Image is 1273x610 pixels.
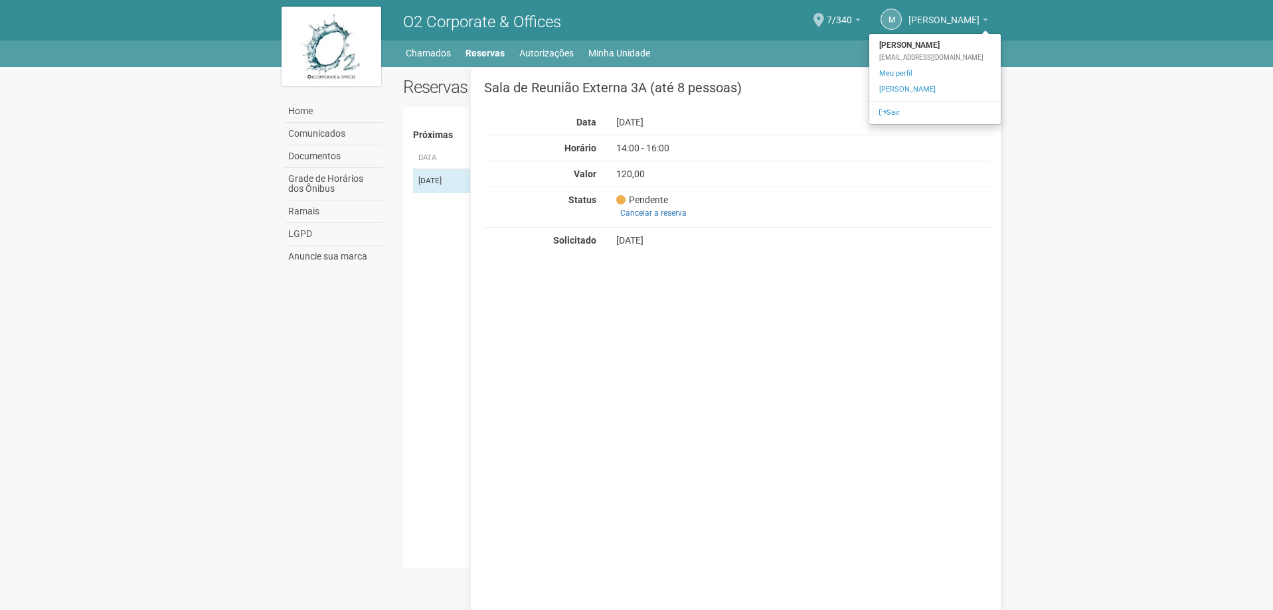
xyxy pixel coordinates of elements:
th: Área ou Serviço [466,147,849,169]
span: 7/340 [827,2,852,25]
strong: Solicitado [553,235,596,246]
a: Cancelar a reserva [616,206,691,220]
span: Pendente [616,194,668,206]
h2: Reservas [403,77,687,97]
a: Meu perfil [869,66,1001,82]
strong: Valor [574,169,596,179]
strong: Horário [564,143,596,153]
a: Chamados [406,44,451,62]
strong: Status [568,194,596,205]
th: Data [413,147,466,169]
span: MONIQUE [908,2,979,25]
h4: Próximas [413,130,982,140]
a: M [881,9,902,30]
div: [DATE] [606,116,870,128]
strong: [PERSON_NAME] [869,37,1001,53]
strong: Data [576,117,596,127]
a: Autorizações [519,44,574,62]
a: LGPD [285,223,383,246]
div: 14:00 - 16:00 [606,142,870,154]
a: Home [285,100,383,123]
a: Sair [869,105,1001,121]
td: Sala de Reunião Externa 3A (até 8 pessoas) [466,169,849,193]
a: Minha Unidade [588,44,650,62]
div: [DATE] [606,234,870,246]
h3: Sala de Reunião Externa 3A (até 8 pessoas) [484,81,991,94]
td: [DATE] [413,169,466,193]
a: Anuncie sua marca [285,246,383,267]
span: O2 Corporate & Offices [403,13,561,31]
div: [EMAIL_ADDRESS][DOMAIN_NAME] [869,53,1001,62]
div: 120,00 [606,168,870,180]
a: [PERSON_NAME] [869,82,1001,98]
a: Ramais [285,200,383,223]
a: Documentos [285,145,383,168]
img: logo.jpg [282,7,381,86]
a: [PERSON_NAME] [908,17,988,27]
a: 7/340 [827,17,861,27]
a: Grade de Horários dos Ônibus [285,168,383,200]
a: Reservas [466,44,505,62]
a: Comunicados [285,123,383,145]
